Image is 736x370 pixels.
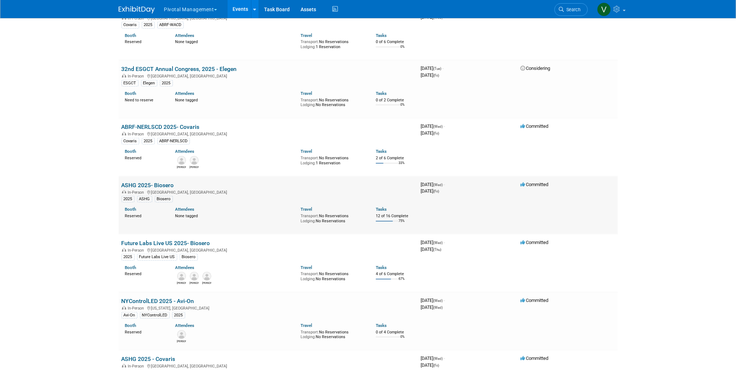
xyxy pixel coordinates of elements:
div: [US_STATE], [GEOGRAPHIC_DATA] [122,305,415,311]
a: Tasks [376,207,387,212]
a: Attendees [175,323,194,328]
a: Travel [301,149,312,154]
div: Biosero [155,196,173,202]
span: Committed [521,356,549,361]
img: In-Person Event [122,306,126,310]
td: 0% [400,45,405,55]
span: Committed [521,123,549,129]
div: Covaris [122,138,139,144]
a: Future Labs Live US 2025- Biosero [122,240,210,247]
div: No Reservations 1 Reservation [301,154,365,165]
span: - [444,356,445,361]
div: 0 of 2 Complete [376,98,415,103]
a: ASHG 2025- Biosero [122,182,174,189]
span: [DATE] [421,130,439,136]
td: 75% [399,219,405,229]
span: - [443,66,444,71]
img: Chirag Patel [190,272,199,281]
img: Jared Hoffman [190,156,199,165]
td: 0% [400,103,405,113]
span: Committed [521,182,549,187]
span: - [444,240,445,245]
div: 2025 [122,254,135,260]
div: No Reservations No Reservations [301,328,365,340]
span: (Fri) [434,363,439,367]
span: Lodging: [301,335,316,339]
span: Transport: [301,98,319,102]
img: In-Person Event [122,248,126,252]
a: ASHG 2025 - Covaris [122,356,175,362]
div: No Reservations No Reservations [301,96,365,108]
div: None tagged [175,96,295,103]
span: [DATE] [421,14,443,20]
span: [DATE] [421,66,444,71]
span: - [444,123,445,129]
span: Committed [521,240,549,245]
span: Transport: [301,39,319,44]
a: Tasks [376,91,387,96]
span: (Wed) [434,16,443,20]
div: Reserved [125,212,165,219]
a: Travel [301,265,312,270]
a: Booth [125,207,136,212]
a: Booth [125,265,136,270]
span: Lodging: [301,219,316,223]
a: Booth [125,323,136,328]
a: Tasks [376,149,387,154]
div: Avi-On [122,312,137,319]
div: Covaris [122,22,139,28]
img: Valerie Weld [597,3,611,16]
a: Search [554,3,588,16]
span: (Fri) [434,189,439,193]
span: Transport: [301,272,319,276]
span: (Wed) [434,241,443,245]
div: ESGCT [122,80,139,87]
span: [DATE] [421,362,439,368]
span: [DATE] [421,304,443,310]
a: Attendees [175,91,194,96]
span: Transport: [301,214,319,218]
a: ABRF-NERLSCD 2025- Covaris [122,123,200,130]
a: Attendees [175,149,194,154]
div: Reserved [125,270,165,277]
span: - [444,298,445,303]
div: [GEOGRAPHIC_DATA], [GEOGRAPHIC_DATA] [122,363,415,369]
span: [DATE] [421,72,439,78]
span: Lodging: [301,45,316,49]
span: (Fri) [434,131,439,135]
span: (Wed) [434,357,443,361]
div: Biosero [180,254,198,260]
a: Travel [301,323,312,328]
span: Transport: [301,330,319,335]
td: 33% [399,161,405,171]
div: ASHG [137,196,152,202]
div: Chirag Patel [190,281,199,285]
span: In-Person [128,364,146,369]
span: In-Person [128,248,146,253]
a: Attendees [175,265,194,270]
a: Booth [125,33,136,38]
img: Robert Riegelhaupt [177,156,186,165]
div: 2025 [142,22,155,28]
span: Committed [521,298,549,303]
span: In-Person [128,306,146,311]
span: [DATE] [421,240,445,245]
div: 12 of 16 Complete [376,214,415,219]
span: In-Person [128,190,146,195]
a: Tasks [376,265,387,270]
div: None tagged [175,212,295,219]
a: Booth [125,91,136,96]
span: (Tue) [434,67,442,71]
div: ABRF-NERLSCD [157,138,190,144]
a: 32nd ESGCT Annual Congress, 2025 - Elegen [122,66,237,72]
span: [DATE] [421,182,445,187]
span: [DATE] [421,298,445,303]
a: Tasks [376,323,387,328]
span: [DATE] [421,247,442,252]
span: Transport: [301,156,319,160]
div: Joe McGrath [177,339,186,343]
img: In-Person Event [122,190,126,194]
a: Travel [301,91,312,96]
div: Need to reserve [125,96,165,103]
div: 2025 [142,138,155,144]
